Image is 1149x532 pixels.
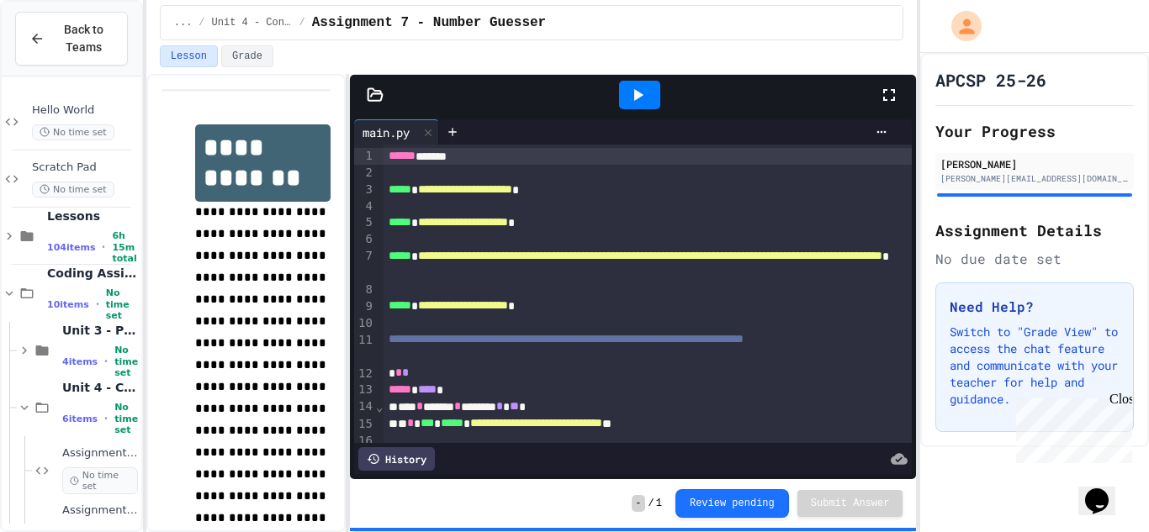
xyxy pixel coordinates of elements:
[221,45,273,67] button: Grade
[935,249,1134,269] div: No due date set
[102,240,105,254] span: •
[1009,392,1132,463] iframe: chat widget
[104,355,108,368] span: •
[7,7,116,107] div: Chat with us now!Close
[104,412,108,425] span: •
[32,103,138,118] span: Hello World
[62,446,138,461] span: Assignment 5 - Booleans
[32,161,138,175] span: Scratch Pad
[62,413,98,424] span: 6 items
[212,16,293,29] span: Unit 4 - Control Structures
[675,489,789,518] button: Review pending
[354,332,375,366] div: 11
[354,366,375,382] div: 12
[375,400,384,413] span: Fold line
[354,165,375,182] div: 2
[354,214,375,231] div: 5
[114,402,138,435] span: No time set
[312,13,546,33] span: Assignment 7 - Number Guesser
[47,299,89,310] span: 10 items
[1078,465,1132,515] iframe: chat widget
[112,230,137,264] span: 6h 15m total
[354,298,375,315] div: 9
[114,345,138,378] span: No time set
[354,433,375,450] div: 16
[160,45,218,67] button: Lesson
[632,495,644,512] span: -
[62,503,138,518] span: Assignment 6 - Discount Calculator
[199,16,204,29] span: /
[940,172,1129,185] div: [PERSON_NAME][EMAIL_ADDRESS][DOMAIN_NAME]
[649,497,654,510] span: /
[299,16,305,29] span: /
[354,416,375,433] div: 15
[32,182,114,198] span: No time set
[47,266,138,281] span: Coding Assignments
[940,156,1129,171] div: [PERSON_NAME]
[174,16,193,29] span: ...
[15,12,128,66] button: Back to Teams
[47,208,138,224] span: Lessons
[354,248,375,282] div: 7
[935,119,1134,143] h2: Your Progress
[354,198,375,215] div: 4
[62,356,98,367] span: 4 items
[935,219,1134,242] h2: Assignment Details
[811,497,890,510] span: Submit Answer
[354,231,375,248] div: 6
[106,287,138,321] span: No time set
[354,119,439,145] div: main.py
[354,148,375,165] div: 1
[934,7,986,45] div: My Account
[96,298,99,311] span: •
[354,182,375,198] div: 3
[62,467,138,494] span: No time set
[62,380,138,395] span: Unit 4 - Control Structures
[62,323,138,338] span: Unit 3 - Programming Basics
[950,324,1120,408] p: Switch to "Grade View" to access the chat feature and communicate with your teacher for help and ...
[935,68,1046,92] h1: APCSP 25-26
[354,282,375,298] div: 8
[656,497,662,510] span: 1
[358,447,435,471] div: History
[354,315,375,332] div: 10
[950,297,1120,317] h3: Need Help?
[55,21,114,56] span: Back to Teams
[354,398,375,415] div: 14
[354,382,375,398] div: 13
[354,124,418,141] div: main.py
[47,242,95,253] span: 104 items
[797,490,903,517] button: Submit Answer
[32,124,114,140] span: No time set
